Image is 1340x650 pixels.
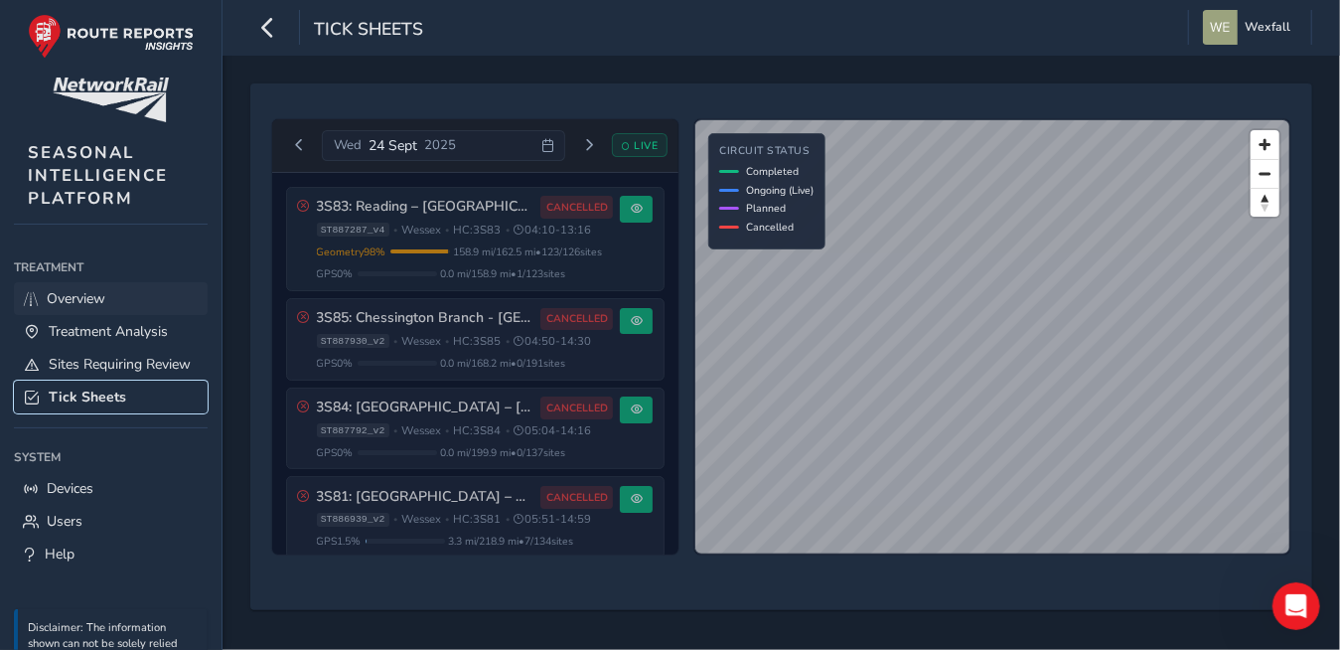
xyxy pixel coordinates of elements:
[634,138,658,153] span: LIVE
[445,225,449,236] span: •
[317,266,354,281] span: GPS 0 %
[173,89,228,110] div: • [DATE]
[45,545,74,564] span: Help
[14,505,208,538] a: Users
[441,445,566,460] span: 0.0 mi / 199.9 mi • 0 / 137 sites
[147,9,254,43] h1: Messages
[47,512,82,531] span: Users
[199,467,397,547] button: Help
[695,120,1291,556] canvas: Map
[393,225,397,236] span: •
[424,136,456,154] span: 2025
[393,514,397,525] span: •
[71,89,169,110] div: Route-Reports
[1251,159,1279,188] button: Zoom out
[401,334,441,349] span: Wessex
[14,442,208,472] div: System
[61,517,137,531] span: Messages
[317,513,389,527] span: ST886939_v2
[401,512,441,527] span: Wessex
[449,534,574,549] span: 3.3 mi / 218.9 mi • 7 / 134 sites
[506,225,510,236] span: •
[514,512,592,527] span: 05:51 - 14:59
[546,490,608,506] span: CANCELLED
[317,199,534,216] h3: 3S83: Reading – [GEOGRAPHIC_DATA], [GEOGRAPHIC_DATA], [US_STATE][GEOGRAPHIC_DATA]
[453,223,501,238] span: HC: 3S83
[14,381,208,413] a: Tick Sheets
[23,70,63,109] div: Profile image for Route-Reports
[91,371,306,410] button: Send us a message
[746,164,799,179] span: Completed
[14,315,208,348] a: Treatment Analysis
[453,512,501,527] span: HC: 3S81
[506,425,510,436] span: •
[14,538,208,570] a: Help
[283,133,316,158] button: Previous day
[514,334,592,349] span: 04:50 - 14:30
[441,266,566,281] span: 0.0 mi / 158.9 mi • 1 / 123 sites
[746,183,814,198] span: Ongoing (Live)
[393,336,397,347] span: •
[349,8,384,44] div: Close
[47,479,93,498] span: Devices
[401,223,441,238] span: Wessex
[369,136,417,155] span: 24 Sept
[49,322,168,341] span: Treatment Analysis
[49,355,191,374] span: Sites Requiring Review
[514,423,592,438] span: 05:04 - 14:16
[317,445,354,460] span: GPS 0 %
[334,136,362,154] span: Wed
[14,348,208,381] a: Sites Requiring Review
[47,289,105,308] span: Overview
[445,425,449,436] span: •
[49,388,126,406] span: Tick Sheets
[14,282,208,315] a: Overview
[53,78,169,122] img: customer logo
[1245,10,1290,45] span: Wexfall
[1203,10,1297,45] button: Wexfall
[314,17,423,45] span: Tick Sheets
[393,425,397,436] span: •
[317,244,386,259] span: Geometry 98 %
[1272,582,1320,630] iframe: Intercom live chat
[317,310,534,327] h3: 3S85: Chessington Branch - [GEOGRAPHIC_DATA], [GEOGRAPHIC_DATA]
[1203,10,1238,45] img: diamond-layout
[746,201,786,216] span: Planned
[282,517,314,531] span: Help
[317,423,389,437] span: ST887792_v2
[514,223,592,238] span: 04:10 - 13:16
[14,252,208,282] div: Treatment
[317,334,389,348] span: ST887930_v2
[317,223,389,237] span: ST887287_v4
[445,514,449,525] span: •
[506,514,510,525] span: •
[572,133,605,158] button: Next day
[719,145,814,158] h4: Circuit Status
[317,356,354,371] span: GPS 0 %
[453,334,501,349] span: HC: 3S85
[317,400,534,416] h3: 3S84: [GEOGRAPHIC_DATA] – [GEOGRAPHIC_DATA], [GEOGRAPHIC_DATA], [GEOGRAPHIC_DATA]
[453,423,501,438] span: HC: 3S84
[317,489,534,506] h3: 3S81: [GEOGRAPHIC_DATA] – Fratton
[1251,130,1279,159] button: Zoom in
[746,220,794,235] span: Cancelled
[14,472,208,505] a: Devices
[1251,188,1279,217] button: Reset bearing to north
[546,311,608,327] span: CANCELLED
[454,244,603,259] span: 158.9 mi / 162.5 mi • 123 / 126 sites
[546,401,608,416] span: CANCELLED
[28,14,194,59] img: rr logo
[401,423,441,438] span: Wessex
[546,200,608,216] span: CANCELLED
[441,356,566,371] span: 0.0 mi / 168.2 mi • 0 / 191 sites
[317,534,362,549] span: GPS 1.5 %
[506,336,510,347] span: •
[71,71,1266,86] span: Hey Wexfall 👋 Welcome to the Route Reports Insights Platform. Take a look around! If you have any...
[28,141,168,210] span: SEASONAL INTELLIGENCE PLATFORM
[445,336,449,347] span: •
